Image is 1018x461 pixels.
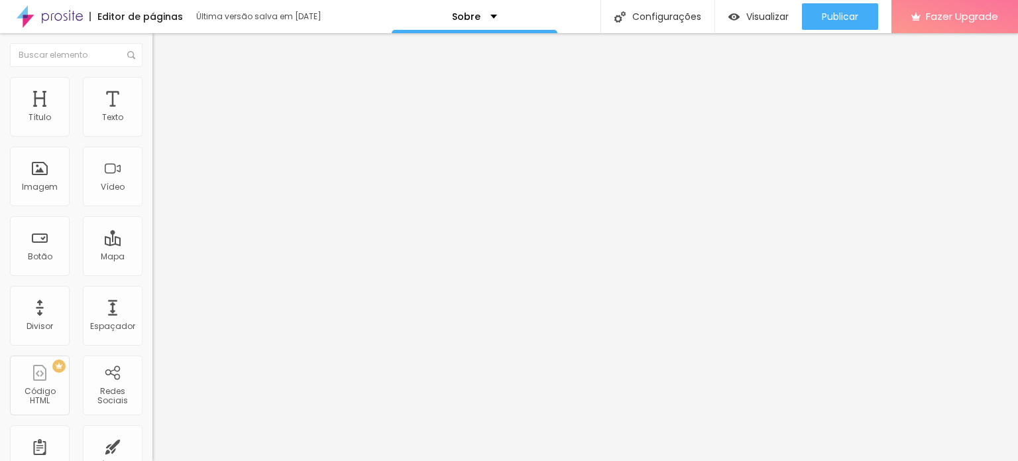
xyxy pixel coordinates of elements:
div: Redes Sociais [86,387,139,406]
img: Icone [614,11,626,23]
input: Buscar elemento [10,43,142,67]
button: Publicar [802,3,878,30]
span: Publicar [822,11,858,22]
div: Editor de páginas [89,12,183,21]
span: Visualizar [746,11,789,22]
div: Título [28,113,51,122]
div: Divisor [27,322,53,331]
iframe: Editor [152,33,1018,461]
div: Código HTML [13,387,66,406]
div: Última versão salva em [DATE] [196,13,349,21]
div: Texto [102,113,123,122]
button: Visualizar [715,3,802,30]
span: Fazer Upgrade [926,11,998,22]
p: Sobre [452,12,481,21]
div: Espaçador [90,322,135,331]
div: Botão [28,252,52,261]
img: Icone [127,51,135,59]
img: view-1.svg [728,11,740,23]
div: Vídeo [101,182,125,192]
div: Mapa [101,252,125,261]
div: Imagem [22,182,58,192]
